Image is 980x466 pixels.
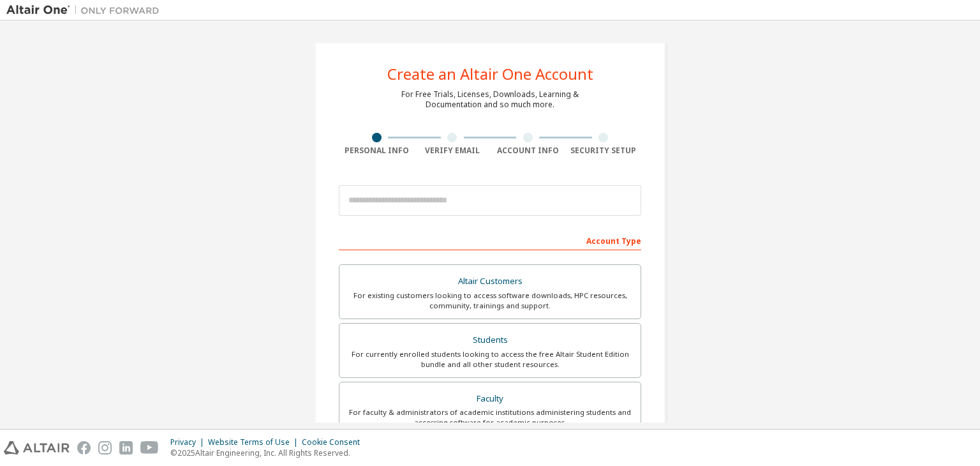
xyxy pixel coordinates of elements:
p: © 2025 Altair Engineering, Inc. All Rights Reserved. [170,447,367,458]
img: youtube.svg [140,441,159,455]
div: Students [347,331,633,349]
div: For currently enrolled students looking to access the free Altair Student Edition bundle and all ... [347,349,633,370]
div: Verify Email [415,146,491,156]
div: For faculty & administrators of academic institutions administering students and accessing softwa... [347,407,633,428]
img: linkedin.svg [119,441,133,455]
div: Website Terms of Use [208,437,302,447]
img: instagram.svg [98,441,112,455]
div: Cookie Consent [302,437,367,447]
div: Security Setup [566,146,642,156]
div: Account Info [490,146,566,156]
div: Personal Info [339,146,415,156]
div: For existing customers looking to access software downloads, HPC resources, community, trainings ... [347,290,633,311]
img: altair_logo.svg [4,441,70,455]
div: For Free Trials, Licenses, Downloads, Learning & Documentation and so much more. [401,89,579,110]
div: Account Type [339,230,641,250]
div: Create an Altair One Account [387,66,593,82]
div: Altair Customers [347,273,633,290]
div: Privacy [170,437,208,447]
img: facebook.svg [77,441,91,455]
img: Altair One [6,4,166,17]
div: Faculty [347,390,633,408]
